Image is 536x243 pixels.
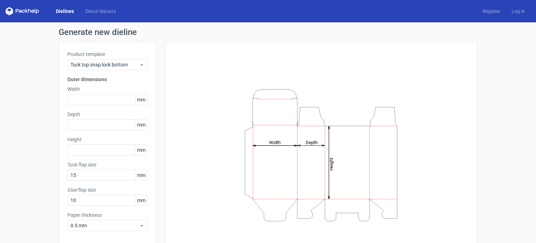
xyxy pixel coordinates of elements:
[135,145,147,155] span: mm
[67,186,148,193] label: Glue flap size
[269,140,281,145] tspan: Width
[135,120,147,130] span: mm
[67,161,148,168] label: Tuck flap size
[70,222,139,229] span: 0.5 mm
[477,8,506,15] a: Register
[135,170,147,180] span: mm
[135,94,147,105] span: mm
[67,136,148,143] label: Height
[50,8,80,15] a: Dielines
[59,28,477,36] h1: Generate new dieline
[135,195,147,206] span: mm
[67,212,148,219] label: Paper thickness
[329,157,334,170] tspan: Height
[67,51,148,58] label: Product template
[67,86,148,93] label: Width
[67,111,148,118] label: Depth
[70,61,139,68] span: Tuck top snap lock bottom
[80,8,121,15] a: Diecut layouts
[67,76,148,83] h3: Outer dimensions
[506,8,530,15] a: Log in
[306,140,318,145] tspan: Depth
